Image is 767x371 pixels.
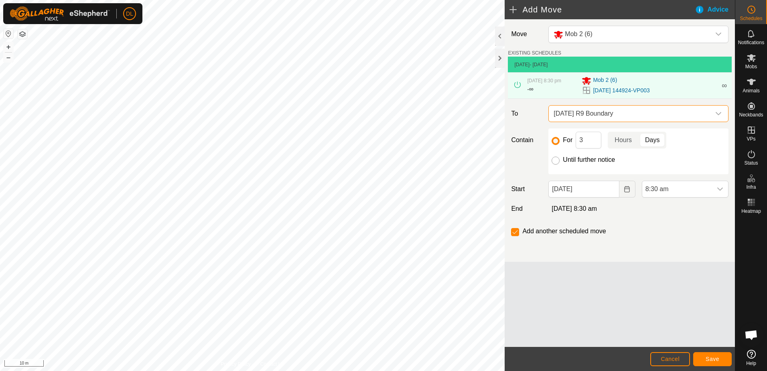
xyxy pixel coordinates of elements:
button: – [4,53,13,62]
span: Mob 2 (6) [593,76,617,86]
span: Mobs [745,64,757,69]
button: Map Layers [18,29,27,39]
div: Open chat [739,323,763,347]
span: 15-10-25 R9 Boundary [550,106,710,122]
span: Infra [746,185,756,190]
span: ∞ [722,82,727,90]
span: ∞ [529,86,533,92]
button: Save [693,352,732,366]
label: EXISTING SCHEDULES [508,49,561,57]
div: dropdown trigger [712,181,728,197]
span: [DATE] [514,62,530,67]
span: Save [706,356,719,362]
a: Help [735,347,767,369]
label: Until further notice [563,157,615,163]
span: Mob 2 [550,26,710,43]
label: For [563,137,572,143]
label: Start [508,184,545,194]
span: Heatmap [741,209,761,214]
span: Notifications [738,40,764,45]
span: 8:30 am [642,181,712,197]
label: To [508,105,545,122]
span: [DATE] 8:30 pm [527,78,561,84]
label: Move [508,26,545,43]
span: Neckbands [739,112,763,117]
span: [DATE] 8:30 am [552,205,597,212]
span: Status [744,161,758,165]
img: Gallagher Logo [10,6,110,21]
div: dropdown trigger [710,26,726,43]
span: VPs [747,137,755,141]
label: End [508,204,545,214]
button: Cancel [650,352,690,366]
span: Help [746,361,756,366]
span: - [DATE] [530,62,548,67]
div: - [527,84,533,94]
div: dropdown trigger [710,106,726,122]
span: Days [645,135,659,145]
span: Hours [615,135,632,145]
button: Choose Date [619,181,635,198]
label: Contain [508,135,545,145]
label: Add another scheduled move [522,228,606,234]
a: Privacy Policy [221,361,251,368]
span: Schedules [740,16,762,21]
span: DL [126,10,133,18]
span: Animals [743,88,760,93]
a: [DATE] 144924-VP003 [593,86,649,95]
a: Contact Us [260,361,284,368]
button: Reset Map [4,29,13,39]
span: Cancel [661,356,680,362]
h2: Add Move [509,5,694,14]
span: Mob 2 (6) [565,31,592,37]
button: + [4,42,13,52]
div: Advice [695,5,735,14]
